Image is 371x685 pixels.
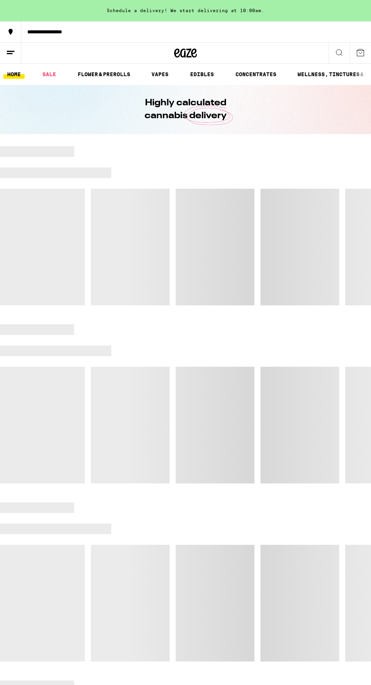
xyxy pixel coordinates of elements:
a: CONCENTRATES [232,70,280,79]
a: SALE [39,70,60,79]
a: EDIBLES [186,70,218,79]
h1: Highly calculated cannabis delivery [123,97,248,122]
a: FLOWER & PREROLLS [74,70,134,79]
a: VAPES [148,70,172,79]
a: HOME [3,70,25,79]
